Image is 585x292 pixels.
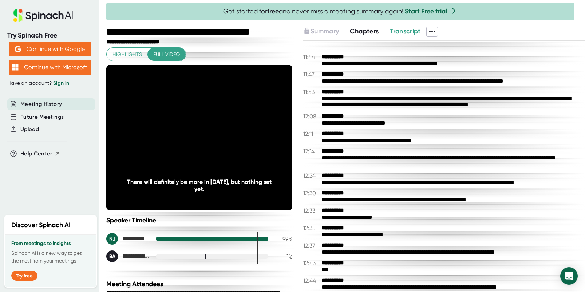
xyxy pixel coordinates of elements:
span: Summary [311,27,339,35]
button: Chapters [350,27,379,36]
span: 12:37 [303,242,320,249]
span: Get started for and never miss a meeting summary again! [223,7,457,16]
span: 12:11 [303,130,320,137]
span: Transcript [390,27,421,35]
button: Meeting History [20,100,62,108]
button: Summary [303,27,339,36]
div: Upgrade to access [303,27,350,37]
span: 11:53 [303,88,320,95]
h3: From meetings to insights [11,241,90,246]
span: 11:47 [303,71,320,78]
img: Aehbyd4JwY73AAAAAElFTkSuQmCC [15,46,21,52]
div: 99 % [274,236,292,242]
div: Bailey, Brooke A [106,250,150,262]
div: BA [106,250,118,262]
a: Sign in [53,80,69,86]
span: 12:08 [303,113,320,120]
span: Full video [153,50,180,59]
p: Spinach AI is a new way to get the most from your meetings [11,249,90,265]
span: 12:44 [303,277,320,284]
div: Open Intercom Messenger [560,267,578,285]
button: Full video [147,48,186,61]
span: 11:44 [303,54,320,60]
span: 12:14 [303,148,320,155]
a: Start Free trial [405,7,447,15]
button: Transcript [390,27,421,36]
div: Try Spinach Free [7,31,92,40]
div: NJ [106,233,118,245]
span: 12:43 [303,260,320,267]
button: Highlights [107,48,148,61]
span: 12:35 [303,225,320,232]
button: Future Meetings [20,113,64,121]
button: Try free [11,271,37,281]
div: Speaker Timeline [106,216,292,224]
b: free [267,7,279,15]
div: There will definitely be more in [DATE], but nothing set yet. [125,178,274,192]
div: Noll, Judi [106,233,150,245]
button: Continue with Microsoft [9,60,91,75]
div: Have an account? [7,80,92,87]
span: Highlights [112,50,142,59]
span: 12:33 [303,207,320,214]
div: Meeting Attendees [106,280,294,288]
span: Help Center [20,150,52,158]
button: Help Center [20,150,60,158]
div: 1 % [274,253,292,260]
button: Continue with Google [9,42,91,56]
span: 12:30 [303,190,320,197]
h2: Discover Spinach AI [11,220,71,230]
span: Chapters [350,27,379,35]
button: Upload [20,125,39,134]
span: 12:24 [303,172,320,179]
